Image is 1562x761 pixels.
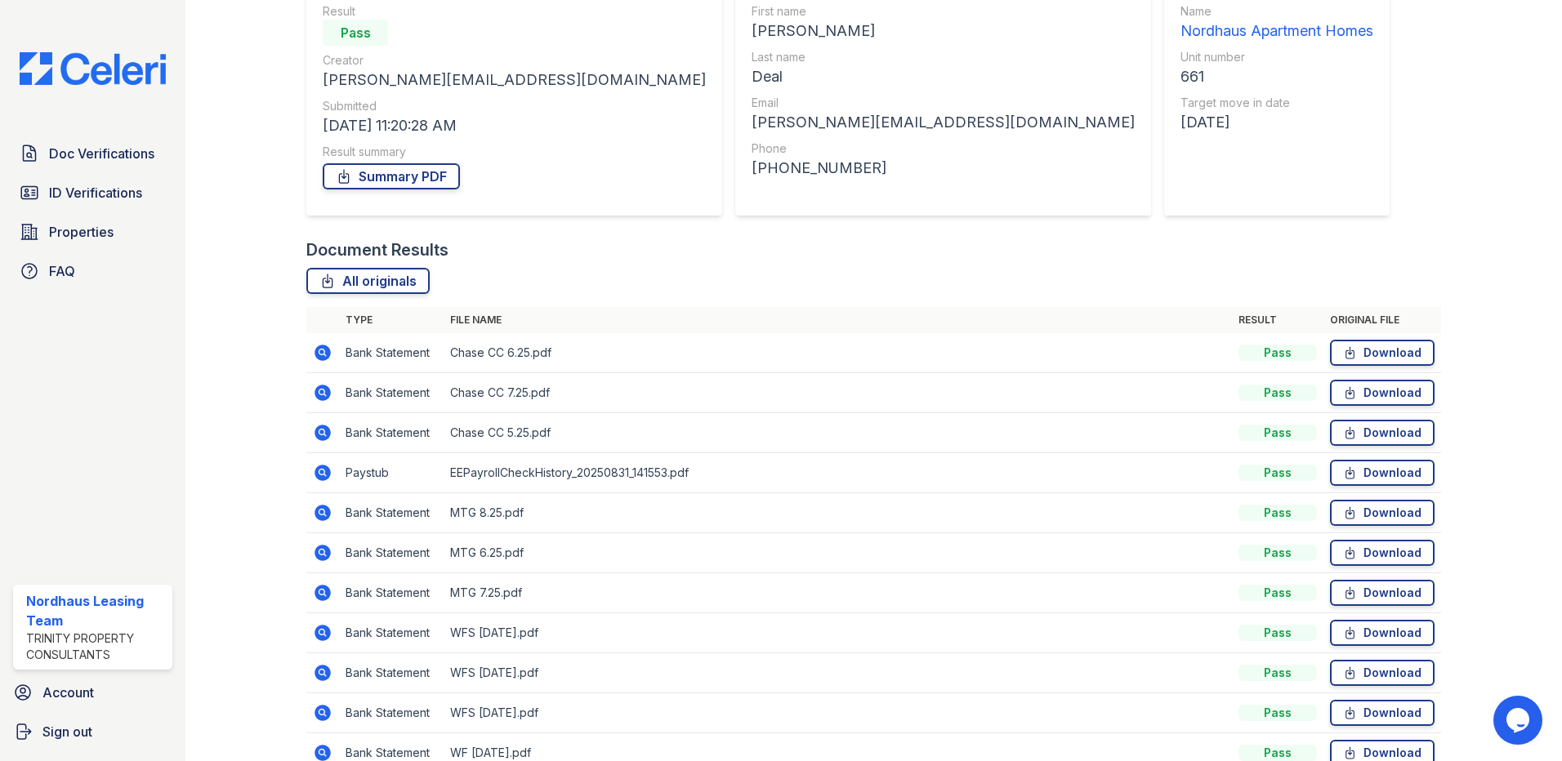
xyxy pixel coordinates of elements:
div: [PHONE_NUMBER] [752,157,1135,180]
th: Original file [1323,307,1441,333]
td: WFS [DATE].pdf [444,693,1232,733]
div: Pass [1238,425,1317,441]
a: Download [1330,500,1435,526]
div: 661 [1180,65,1373,88]
a: Sign out [7,715,179,748]
div: [PERSON_NAME][EMAIL_ADDRESS][DOMAIN_NAME] [323,69,706,91]
td: Bank Statement [339,333,444,373]
div: Pass [1238,505,1317,521]
div: Pass [1238,385,1317,401]
div: Pass [323,20,388,46]
td: Bank Statement [339,653,444,693]
div: [DATE] [1180,111,1373,134]
td: Bank Statement [339,493,444,533]
span: Properties [49,222,114,242]
td: Bank Statement [339,573,444,613]
div: Phone [752,140,1135,157]
a: All originals [306,268,430,294]
span: Account [42,683,94,702]
div: Last name [752,49,1135,65]
td: MTG 8.25.pdf [444,493,1232,533]
a: Download [1330,420,1435,446]
td: WFS [DATE].pdf [444,613,1232,653]
td: Chase CC 6.25.pdf [444,333,1232,373]
div: [DATE] 11:20:28 AM [323,114,706,137]
div: Pass [1238,705,1317,721]
div: First name [752,3,1135,20]
a: ID Verifications [13,176,172,209]
td: Bank Statement [339,413,444,453]
a: Download [1330,620,1435,646]
div: Creator [323,52,706,69]
span: Doc Verifications [49,144,154,163]
div: Submitted [323,98,706,114]
div: Nordhaus Apartment Homes [1180,20,1373,42]
a: Download [1330,540,1435,566]
div: Result [323,3,706,20]
a: FAQ [13,255,172,287]
div: Pass [1238,745,1317,761]
td: Chase CC 7.25.pdf [444,373,1232,413]
th: Result [1232,307,1323,333]
div: [PERSON_NAME][EMAIL_ADDRESS][DOMAIN_NAME] [752,111,1135,134]
a: Doc Verifications [13,137,172,170]
div: Email [752,95,1135,111]
div: Pass [1238,585,1317,601]
img: CE_Logo_Blue-a8612792a0a2168367f1c8372b55b34899dd931a85d93a1a3d3e32e68fde9ad4.png [7,52,179,85]
div: [PERSON_NAME] [752,20,1135,42]
div: Pass [1238,545,1317,561]
td: Bank Statement [339,373,444,413]
td: Paystub [339,453,444,493]
span: FAQ [49,261,75,281]
td: Bank Statement [339,533,444,573]
a: Account [7,676,179,709]
div: Name [1180,3,1373,20]
td: EEPayrollCheckHistory_20250831_141553.pdf [444,453,1232,493]
div: Nordhaus Leasing Team [26,591,166,630]
a: Properties [13,216,172,248]
td: Chase CC 5.25.pdf [444,413,1232,453]
div: Pass [1238,625,1317,641]
span: ID Verifications [49,183,142,202]
span: Sign out [42,722,92,741]
th: File name [444,307,1232,333]
td: WFS [DATE].pdf [444,653,1232,693]
div: Pass [1238,665,1317,681]
a: Download [1330,340,1435,366]
td: MTG 7.25.pdf [444,573,1232,613]
td: MTG 6.25.pdf [444,533,1232,573]
div: Pass [1238,345,1317,361]
a: Name Nordhaus Apartment Homes [1180,3,1373,42]
a: Download [1330,580,1435,606]
a: Download [1330,660,1435,686]
div: Deal [752,65,1135,88]
div: Result summary [323,144,706,160]
div: Document Results [306,238,449,261]
a: Download [1330,700,1435,726]
a: Download [1330,460,1435,486]
th: Type [339,307,444,333]
div: Target move in date [1180,95,1373,111]
td: Bank Statement [339,693,444,733]
div: Pass [1238,465,1317,481]
a: Download [1330,380,1435,406]
div: Trinity Property Consultants [26,630,166,663]
iframe: chat widget [1493,696,1546,745]
td: Bank Statement [339,613,444,653]
div: Unit number [1180,49,1373,65]
a: Summary PDF [323,163,460,189]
